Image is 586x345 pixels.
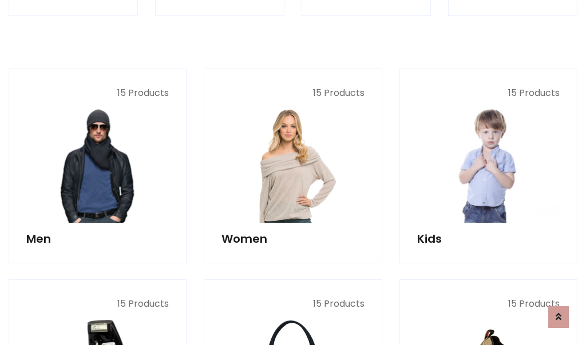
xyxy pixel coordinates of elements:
h5: Men [26,232,169,246]
p: 15 Products [417,86,560,100]
h5: Women [221,232,364,246]
p: 15 Products [221,86,364,100]
p: 15 Products [26,297,169,311]
p: 15 Products [26,86,169,100]
p: 15 Products [417,297,560,311]
h5: Kids [417,232,560,246]
p: 15 Products [221,297,364,311]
